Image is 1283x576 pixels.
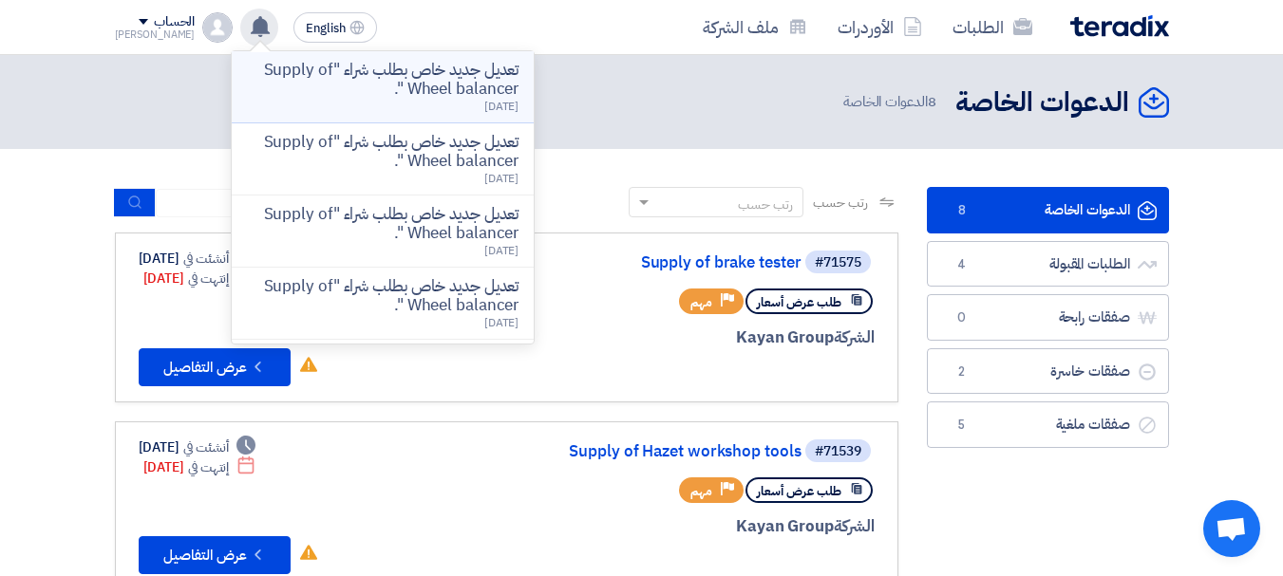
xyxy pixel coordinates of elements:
p: تعديل جديد خاص بطلب شراء "Supply of Wheel balancer ". [247,205,519,243]
span: مهم [690,482,712,500]
div: #71575 [815,256,861,269]
span: أنشئت في [183,437,229,457]
a: الطلبات [937,5,1047,49]
span: 0 [951,308,973,327]
span: [DATE] [484,242,519,259]
a: ملف الشركة [688,5,822,49]
div: [DATE] [143,269,256,288]
div: [PERSON_NAME] [115,29,196,40]
span: [DATE] [484,98,519,115]
div: Open chat [1203,500,1260,557]
h2: الدعوات الخاصة [955,84,1129,121]
span: الدعوات الخاصة [843,91,940,113]
input: ابحث بعنوان أو رقم الطلب [156,189,422,217]
div: Kayan Group [418,325,875,350]
div: [DATE] [143,457,256,477]
div: #71539 [815,445,861,458]
div: رتب حسب [738,195,793,214]
span: طلب عرض أسعار [757,482,841,500]
button: عرض التفاصيل [139,536,291,574]
a: الطلبات المقبولة4 [927,241,1169,288]
div: [DATE] [139,437,256,457]
div: الحساب [154,14,195,30]
a: صفقات رابحة0 [927,294,1169,341]
a: صفقات خاسرة2 [927,348,1169,395]
span: English [306,22,346,35]
span: الشركة [834,325,875,349]
span: إنتهت في [188,457,229,477]
span: إنتهت في [188,269,229,288]
img: profile_test.png [202,12,233,43]
span: مهم [690,293,712,311]
span: 2 [951,362,973,381]
a: الأوردرات [822,5,937,49]
p: تعديل جديد خاص بطلب شراء "Supply of Wheel balancer ". [247,61,519,99]
div: Kayan Group [418,514,875,539]
span: [DATE] [484,314,519,331]
p: تعديل جديد خاص بطلب شراء "Supply of Wheel balancer ". [247,277,519,315]
a: Supply of brake tester [422,254,802,271]
span: رتب حسب [813,193,867,213]
span: 8 [951,201,973,220]
span: الشركة [834,514,875,538]
span: أنشئت في [183,249,229,269]
img: Teradix logo [1070,15,1169,37]
span: 5 [951,416,973,435]
a: الدعوات الخاصة8 [927,187,1169,233]
button: عرض التفاصيل [139,348,291,386]
span: 4 [951,255,973,274]
div: [DATE] [139,249,256,269]
button: English [293,12,377,43]
a: Supply of Hazet workshop tools [422,443,802,460]
span: [DATE] [484,170,519,187]
span: 8 [928,91,936,112]
p: تعديل جديد خاص بطلب شراء "Supply of Wheel balancer ". [247,133,519,171]
a: صفقات ملغية5 [927,401,1169,448]
span: طلب عرض أسعار [757,293,841,311]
